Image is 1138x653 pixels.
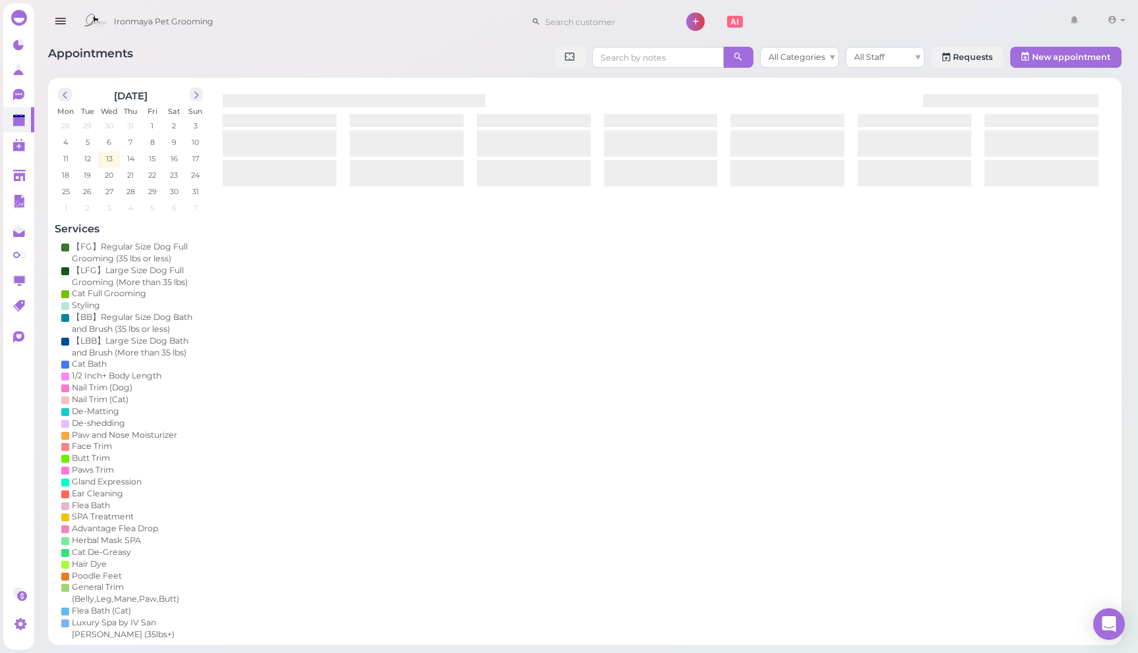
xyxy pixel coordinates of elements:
span: 7 [127,136,134,148]
span: 7 [192,202,199,214]
div: De-shedding [72,417,125,429]
button: prev [58,88,72,101]
span: Wed [100,107,117,116]
button: next [189,88,203,101]
div: Advantage Flea Drop [72,523,158,535]
div: 【BB】Regular Size Dog Bath and Brush (35 lbs or less) [72,311,200,335]
div: 【LBB】Large Size Dog Bath and Brush (More than 35 lbs) [72,335,200,359]
span: Thu [124,107,137,116]
span: 20 [103,169,115,181]
div: Luxury Spa by IV San [PERSON_NAME] (35lbs+) [72,617,200,640]
div: Open Intercom Messenger [1093,608,1125,640]
span: 31 [191,186,200,197]
span: 5 [149,202,155,214]
div: Poodle Feet [72,570,122,582]
span: 3 [105,202,112,214]
span: 30 [103,120,115,132]
span: 10 [190,136,200,148]
span: 16 [169,153,178,165]
span: New appointment [1032,52,1110,62]
div: Styling [72,300,100,311]
div: Hair Dye [72,558,107,570]
div: General Trim (Belly,Leg,Mane,Paw,Butt) [72,581,200,605]
div: Butt Trim [72,452,110,464]
span: 29 [82,120,93,132]
div: Face Trim [72,440,112,452]
div: Gland Expression [72,476,142,488]
div: Nail Trim (Cat) [72,394,128,405]
span: 28 [124,186,136,197]
div: Flea Bath (Cat) [72,605,131,617]
span: 1 [149,120,155,132]
span: 28 [60,120,71,132]
span: 6 [105,136,113,148]
h2: [DATE] [114,88,148,102]
span: 14 [125,153,135,165]
span: Mon [57,107,74,116]
span: 27 [103,186,114,197]
div: Cat Bath [72,358,107,370]
span: 3 [192,120,199,132]
span: All Categories [769,52,825,62]
div: 【FG】Regular Size Dog Full Grooming (35 lbs or less) [72,241,200,265]
span: Ironmaya Pet Grooming [114,3,213,40]
span: 19 [82,169,92,181]
span: 29 [146,186,157,197]
span: 25 [60,186,70,197]
span: 13 [104,153,113,165]
span: Sun [188,107,202,116]
span: 12 [82,153,92,165]
div: Cat Full Grooming [72,288,146,300]
span: 8 [148,136,155,148]
span: 2 [171,120,177,132]
div: De-Matting [72,405,119,417]
span: 17 [191,153,200,165]
span: 23 [169,169,179,181]
span: 24 [190,169,201,181]
span: 11 [61,153,69,165]
span: Tue [80,107,94,116]
span: Sat [167,107,180,116]
span: 15 [148,153,157,165]
span: 9 [170,136,177,148]
input: Search by notes [592,47,724,68]
div: Flea Bath [72,500,110,511]
h4: Services [55,222,206,235]
span: 21 [126,169,135,181]
div: Ear Cleaning [72,488,123,500]
div: Paw and Nose Moisturizer [72,429,177,441]
span: Appointments [48,46,133,60]
button: New appointment [1010,47,1122,68]
div: 1/2 Inch+ Body Length [72,370,161,382]
span: 2 [84,202,90,214]
span: All Staff [854,52,884,62]
a: Requests [931,47,1004,68]
span: 18 [61,169,70,181]
span: 31 [126,120,135,132]
div: Cat De-Greasy [72,546,131,558]
span: 30 [168,186,179,197]
div: SPA Treatment [72,511,134,523]
span: 22 [147,169,157,181]
div: 【LFG】Large Size Dog Full Grooming (More than 35 lbs) [72,265,200,288]
div: Paws Trim [72,464,114,476]
span: Fri [147,107,157,116]
div: Nail Trim (Dog) [72,382,132,394]
span: 1 [63,202,68,214]
span: 4 [126,202,134,214]
span: 5 [84,136,90,148]
div: Herbal Mask SPA [72,535,141,546]
span: 6 [170,202,177,214]
input: Search customer [541,11,668,32]
span: 4 [62,136,69,148]
span: 26 [82,186,93,197]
